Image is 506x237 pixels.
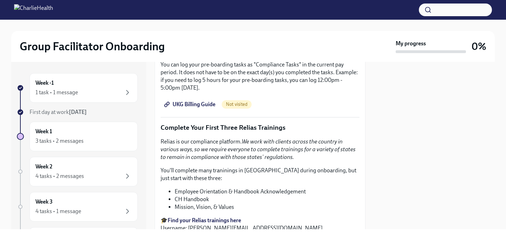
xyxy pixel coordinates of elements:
[472,40,486,53] h3: 0%
[396,40,426,47] strong: My progress
[35,198,53,206] h6: Week 3
[161,138,356,160] em: We work with clients across the country in various ways, so we require everyone to complete train...
[35,163,52,171] h6: Week 2
[161,138,359,161] p: Relias is our compliance platform.
[35,128,52,135] h6: Week 1
[175,196,359,203] li: CH Handbook
[17,73,138,103] a: Week -11 task • 1 message
[168,217,241,224] a: Find your Relias trainings here
[175,203,359,211] li: Mission, Vision, & Values
[14,4,53,15] img: CharlieHealth
[161,97,220,111] a: UKG Billing Guide
[175,188,359,196] li: Employee Orientation & Handbook Acknowledgement
[35,172,84,180] div: 4 tasks • 2 messages
[20,39,165,53] h2: Group Facilitator Onboarding
[35,89,78,96] div: 1 task • 1 message
[17,157,138,186] a: Week 24 tasks • 2 messages
[17,108,138,116] a: First day at work[DATE]
[35,137,84,145] div: 3 tasks • 2 messages
[161,61,359,92] p: You can log your pre-boarding tasks as "Compliance Tasks" in the current pay period. It does not ...
[30,109,87,115] span: First day at work
[17,192,138,222] a: Week 34 tasks • 1 message
[222,102,252,107] span: Not visited
[17,122,138,151] a: Week 13 tasks • 2 messages
[35,79,54,87] h6: Week -1
[166,101,215,108] span: UKG Billing Guide
[161,123,359,132] p: Complete Your First Three Relias Trainings
[161,167,359,182] p: You'll complete many traninings in [GEOGRAPHIC_DATA] during onboarding, but just start with these...
[69,109,87,115] strong: [DATE]
[35,207,81,215] div: 4 tasks • 1 message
